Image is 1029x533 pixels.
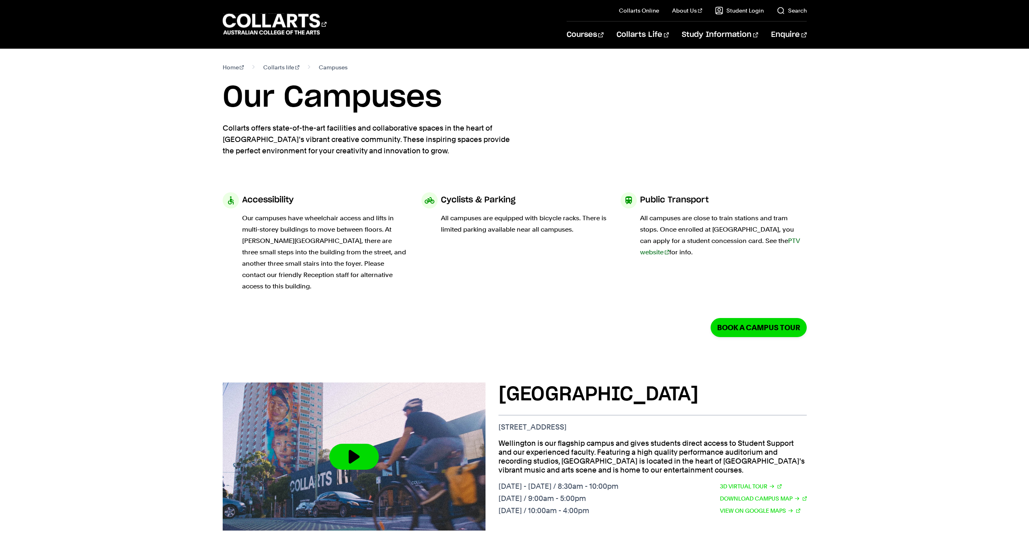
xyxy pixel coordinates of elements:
a: Study Information [682,21,758,48]
p: Wellington is our flagship campus and gives students direct access to Student Support and our exp... [498,439,807,475]
p: Collarts offers state-of-the-art facilities and collaborative spaces in the heart of [GEOGRAPHIC_... [223,123,519,157]
a: PTV website [640,237,800,256]
a: 3D Virtual Tour [720,482,782,491]
a: Book a Campus Tour [711,318,807,337]
img: Video thumbnail [223,383,485,531]
a: Home [223,62,244,73]
p: [DATE] / 9:00am - 5:00pm [498,494,619,503]
p: Our campuses have wheelchair access and lifts in multi-storey buildings to move between floors. A... [242,213,409,292]
h3: Accessibility [242,192,294,208]
a: Student Login [715,6,764,15]
p: All campuses are close to train stations and tram stops. Once enrolled at [GEOGRAPHIC_DATA], you ... [640,213,807,258]
p: [STREET_ADDRESS] [498,423,807,432]
div: Go to homepage [223,13,327,36]
a: View on Google Maps [720,506,800,515]
h3: Public Transport [640,192,709,208]
p: All campuses are equipped with bicycle racks. There is limited parking available near all campuses. [441,213,608,235]
h3: Cyclists & Parking [441,192,516,208]
a: Collarts life [263,62,299,73]
a: Download Campus Map [720,494,807,503]
p: [DATE] / 10:00am - 4:00pm [498,506,619,515]
a: Search [777,6,807,15]
a: Enquire [771,21,806,48]
a: Collarts Online [619,6,659,15]
span: Campuses [319,62,348,73]
a: Collarts Life [617,21,669,48]
a: About Us [672,6,702,15]
h1: Our Campuses [223,80,807,116]
a: Courses [567,21,604,48]
h3: [GEOGRAPHIC_DATA] [498,383,807,407]
p: [DATE] - [DATE] / 8:30am - 10:00pm [498,482,619,491]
